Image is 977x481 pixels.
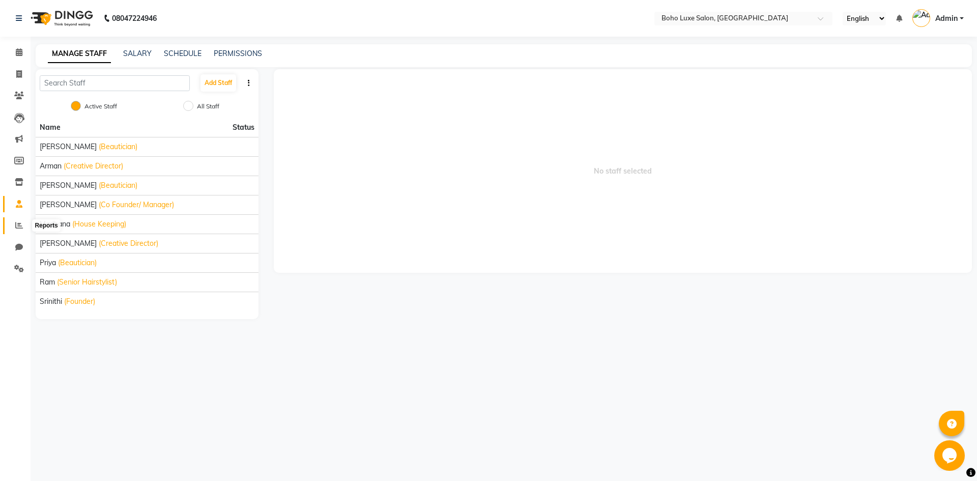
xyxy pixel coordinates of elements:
[40,142,97,152] span: [PERSON_NAME]
[57,277,117,288] span: (Senior Hairstylist)
[934,440,967,471] iframe: chat widget
[26,4,96,33] img: logo
[200,74,236,92] button: Add Staff
[274,69,972,273] span: No staff selected
[40,75,190,91] input: Search Staff
[935,13,958,24] span: Admin
[164,49,202,58] a: SCHEDULE
[84,102,117,111] label: Active Staff
[233,122,254,133] span: Status
[72,219,126,230] span: (House Keeping)
[112,4,157,33] b: 08047224946
[48,45,111,63] a: MANAGE STAFF
[40,238,97,249] span: [PERSON_NAME]
[99,142,137,152] span: (Beautician)
[40,180,97,191] span: [PERSON_NAME]
[40,123,61,132] span: Name
[64,296,95,307] span: (Founder)
[58,258,97,268] span: (Beautician)
[99,180,137,191] span: (Beautician)
[40,296,62,307] span: Srinithi
[99,200,174,210] span: (Co Founder/ Manager)
[214,49,262,58] a: PERMISSIONS
[40,161,62,172] span: Arman
[123,49,152,58] a: SALARY
[64,161,123,172] span: (Creative Director)
[912,9,930,27] img: Admin
[197,102,219,111] label: All Staff
[32,219,60,232] div: Reports
[99,238,158,249] span: (Creative Director)
[40,258,56,268] span: Priya
[40,277,55,288] span: Ram
[40,200,97,210] span: [PERSON_NAME]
